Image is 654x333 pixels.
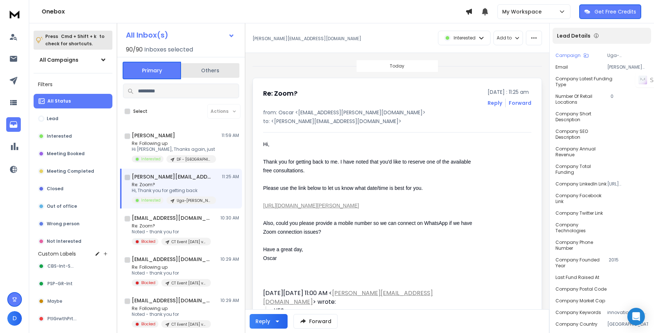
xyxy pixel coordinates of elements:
[47,298,62,304] span: Maybe
[132,214,212,222] h1: [EMAIL_ADDRESS][DOMAIN_NAME]
[293,314,338,329] button: Forward
[557,32,590,39] p: Lead Details
[607,53,648,58] p: Uga-[PERSON_NAME]-[PERSON_NAME]-[GEOGRAPHIC_DATA]
[141,198,161,203] p: Interested
[34,111,112,126] button: Lead
[172,322,207,327] p: CT Event [DATE] v2 FU.2
[132,146,216,152] p: Hi [PERSON_NAME], Thanks again, just
[34,217,112,231] button: Wrong person
[263,220,474,235] span: Also, could you please provide a mobile number so we can connect on WhatsApp if we have Zoom conn...
[144,45,193,54] h3: Inboxes selected
[263,109,531,116] p: from: Oscar <[EMAIL_ADDRESS][PERSON_NAME][DOMAIN_NAME]>
[47,316,78,322] span: PtlGrwthPrtnr
[34,164,112,179] button: Meeting Completed
[177,157,212,162] p: DF - [GEOGRAPHIC_DATA] - FU.1.2
[34,294,112,309] button: Maybe
[34,94,112,108] button: All Status
[132,270,211,276] p: Noted - thank you for
[132,173,212,180] h1: [PERSON_NAME][EMAIL_ADDRESS][DOMAIN_NAME]
[34,259,112,273] button: CBS-Int-Sell
[7,7,22,21] img: logo
[47,186,64,192] p: Closed
[250,314,288,329] button: Reply
[579,4,641,19] button: Get Free Credits
[555,129,610,140] p: Company SEO Description
[126,45,143,54] span: 90 / 90
[133,108,147,114] label: Select
[132,229,211,235] p: Noted - thank you for
[132,306,211,311] p: Re: Following up
[34,311,112,326] button: PtlGrwthPrtnr
[34,234,112,249] button: Not Interested
[555,298,605,304] p: Company Market Cap
[555,53,581,58] p: Campaign
[555,181,607,187] p: Company LinkedIn Link
[39,56,78,64] h1: All Campaigns
[555,193,609,204] p: Company Facebook Link
[42,7,465,16] h1: Onebox
[611,93,648,105] p: 0
[555,164,609,175] p: Company Total Funding
[263,246,303,252] span: Have a great day,
[220,298,239,303] p: 10:29 AM
[132,182,216,188] p: Re: Zoom?
[497,35,512,41] p: Add to
[34,79,112,89] h3: Filters
[274,306,476,315] div: YES
[132,132,175,139] h1: [PERSON_NAME]
[7,311,22,326] button: D
[47,281,73,287] span: PSP-GR-Int
[607,181,648,187] p: [URL][DOMAIN_NAME]
[45,33,104,47] p: Press to check for shortcuts.
[555,321,597,327] p: Company Country
[47,168,94,174] p: Meeting Completed
[220,215,239,221] p: 10:30 AM
[502,8,545,15] p: My Workspace
[123,62,181,79] button: Primary
[181,62,239,79] button: Others
[132,256,212,263] h1: [EMAIL_ADDRESS][DOMAIN_NAME]
[141,321,155,327] p: Blocked
[47,263,76,269] span: CBS-Int-Sell
[263,159,472,173] span: Thank you for getting back to me. I have noted that you'd like to reserve one of the available fr...
[132,311,211,317] p: Noted - thank you for
[390,63,404,69] p: Today
[263,118,531,125] p: to: <[PERSON_NAME][EMAIL_ADDRESS][DOMAIN_NAME]>
[555,111,611,123] p: Company Short Description
[555,275,599,280] p: Last Fund Raised At
[609,257,648,269] p: 2015
[126,31,168,39] h1: All Inbox(s)
[47,238,81,244] p: Not Interested
[222,133,239,138] p: 11:59 AM
[47,133,72,139] p: Interested
[132,264,211,270] p: Re: Following up
[172,239,207,245] p: CT Event [DATE] v2 FU.2
[555,93,611,105] p: Number of Retail Locations
[47,116,58,122] p: Lead
[263,88,297,99] h1: Re: Zoom?
[172,280,207,286] p: CT Event [DATE] v2 FU.2
[47,221,80,227] p: Wrong person
[132,297,212,304] h1: [EMAIL_ADDRESS][DOMAIN_NAME]
[141,280,155,286] p: Blocked
[595,8,636,15] p: Get Free Credits
[555,53,589,58] button: Campaign
[132,141,216,146] p: Re: Following up
[34,199,112,214] button: Out of office
[509,99,531,107] div: Forward
[222,174,239,180] p: 11:25 AM
[34,146,112,161] button: Meeting Booked
[488,99,502,107] button: Reply
[263,141,269,147] span: Hi,
[263,255,277,261] span: Oscar
[607,321,648,327] p: [GEOGRAPHIC_DATA]
[555,64,568,70] p: Email
[253,36,361,42] p: [PERSON_NAME][EMAIL_ADDRESS][DOMAIN_NAME]
[555,257,609,269] p: Company Founded Year
[132,188,216,194] p: Hi, Thank you for getting back
[555,210,603,216] p: Company Twitter Link
[34,53,112,67] button: All Campaigns
[120,28,241,42] button: All Inbox(s)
